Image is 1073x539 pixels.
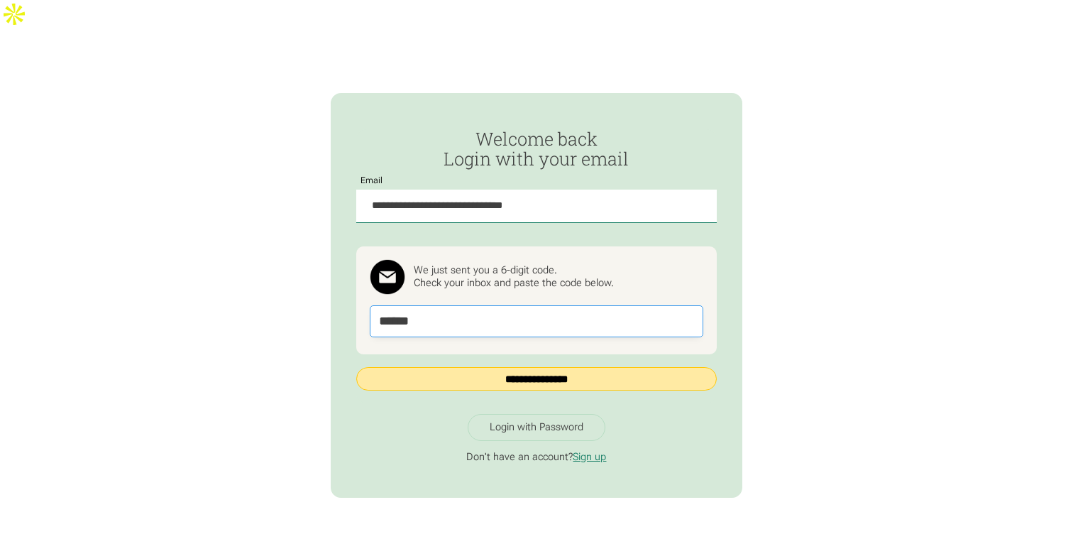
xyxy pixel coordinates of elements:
[414,264,614,290] div: We just sent you a 6-digit code. Check your inbox and paste the code below.
[490,421,583,434] div: Login with Password
[356,176,387,186] label: Email
[573,451,606,463] a: Sign up
[356,129,716,169] h2: Welcome back Login with your email
[356,451,716,464] p: Don't have an account?
[356,129,716,403] form: Passwordless Login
